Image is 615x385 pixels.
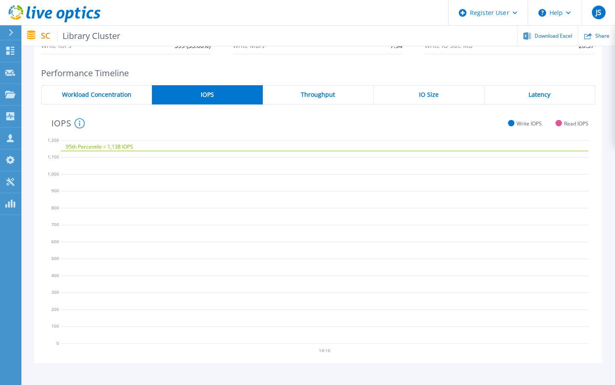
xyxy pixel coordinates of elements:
span: Share [595,33,609,39]
span: Latency [529,91,550,98]
span: Workload Concentration [62,91,131,98]
text: 0 [56,340,59,346]
span: Write IO Size KiB [425,37,472,54]
text: 95th Percentile = 1,138 IOPS [66,143,133,150]
text: 900 [51,188,59,194]
text: 800 [51,205,59,211]
span: JS [596,9,601,16]
text: 1,000 [48,171,59,177]
span: 399 (35.06%) [175,37,211,54]
text: 100 [51,323,59,329]
text: 700 [51,221,59,227]
span: Write IOPS [517,120,542,127]
text: 14:16 [320,347,331,353]
span: IO Size [419,91,439,98]
span: Read IOPS [564,120,588,127]
text: 1,100 [48,154,59,160]
h4: IOPS [51,118,85,128]
text: 300 [51,289,59,295]
text: 200 [51,306,59,312]
text: 600 [51,239,59,245]
span: 7.94 [390,37,402,54]
span: Write IOPS [41,37,71,54]
span: Library Cluster [57,31,121,41]
h2: Performance Timeline [41,68,595,78]
text: 1,200 [48,137,59,143]
span: Throughput [301,91,335,98]
text: 400 [51,272,59,278]
p: SC [41,31,121,41]
span: 20.37 [579,37,594,54]
text: 500 [51,255,59,261]
span: IOPS [201,91,214,98]
span: Download Excel [535,33,572,39]
span: Write MB/s [233,37,264,54]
